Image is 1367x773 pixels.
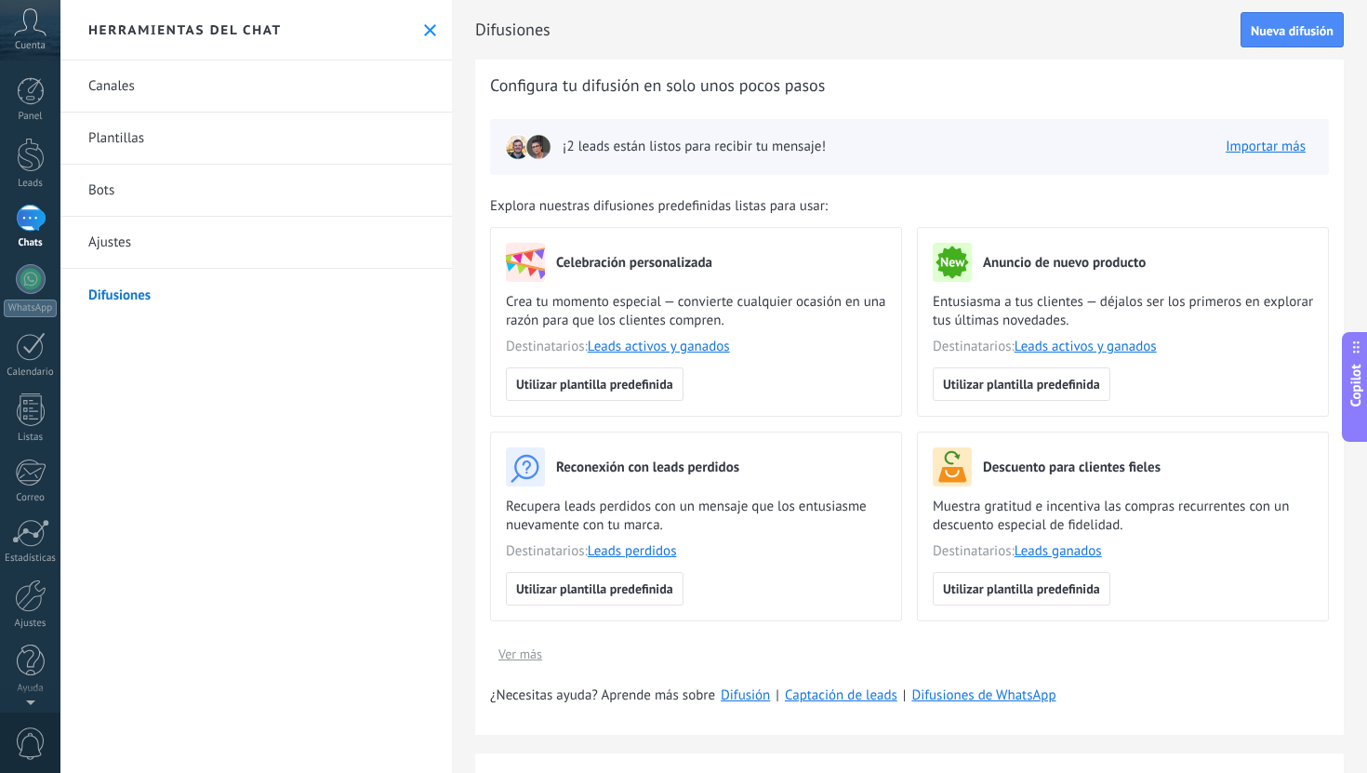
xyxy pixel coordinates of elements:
span: Recupera leads perdidos con un mensaje que los entusiasme nuevamente con tu marca. [506,498,886,535]
span: Nueva difusión [1251,24,1334,37]
a: Ajustes [60,217,452,269]
span: Cuenta [15,40,46,52]
span: Muestra gratitud e incentiva las compras recurrentes con un descuento especial de fidelidad. [933,498,1313,535]
a: Difusiones [60,269,452,321]
span: Copilot [1347,364,1365,406]
button: Importar más [1217,133,1314,161]
span: Utilizar plantilla predefinida [943,582,1100,595]
div: Correo [4,492,58,504]
button: Nueva difusión [1241,12,1344,47]
h2: Difusiones [475,11,1241,48]
img: leadIcon [505,134,531,160]
a: Difusión [721,686,770,704]
div: Chats [4,237,58,249]
span: Ver más [498,647,542,660]
div: Estadísticas [4,553,58,565]
a: Leads perdidos [588,542,677,560]
div: Listas [4,432,58,444]
span: Destinatarios: [933,338,1313,356]
span: Utilizar plantilla predefinida [516,582,673,595]
span: Utilizar plantilla predefinida [516,378,673,391]
a: Canales [60,60,452,113]
a: Importar más [1226,138,1306,155]
span: Entusiasma a tus clientes — déjalos ser los primeros en explorar tus últimas novedades. [933,293,1313,330]
span: Destinatarios: [506,542,886,561]
div: Panel [4,111,58,123]
div: | | [490,686,1329,705]
a: Leads activos y ganados [588,338,730,355]
button: Utilizar plantilla predefinida [933,367,1110,401]
span: Utilizar plantilla predefinida [943,378,1100,391]
a: Difusiones de WhatsApp [911,686,1055,704]
button: Utilizar plantilla predefinida [933,572,1110,606]
span: ¿Necesitas ayuda? Aprende más sobre [490,686,715,705]
span: ¡2 leads están listos para recibir tu mensaje! [563,138,826,156]
button: Ver más [490,640,551,668]
span: Configura tu difusión en solo unos pocos pasos [490,74,825,97]
a: Bots [60,165,452,217]
span: Crea tu momento especial — convierte cualquier ocasión en una razón para que los clientes compren. [506,293,886,330]
div: WhatsApp [4,300,57,317]
div: Leads [4,178,58,190]
h3: Descuento para clientes fieles [983,459,1161,476]
span: Explora nuestras difusiones predefinidas listas para usar: [490,197,828,216]
a: Captación de leads [785,686,897,704]
h2: Herramientas del chat [88,21,282,38]
a: Leads ganados [1015,542,1102,560]
img: leadIcon [525,134,551,160]
button: Utilizar plantilla predefinida [506,572,683,606]
button: Utilizar plantilla predefinida [506,367,683,401]
div: Calendario [4,367,58,379]
h3: Celebración personalizada [556,254,712,272]
a: Plantillas [60,113,452,165]
div: Ayuda [4,683,58,695]
div: Ajustes [4,618,58,630]
a: Leads activos y ganados [1015,338,1157,355]
h3: Anuncio de nuevo producto [983,254,1146,272]
span: Destinatarios: [506,338,886,356]
span: Destinatarios: [933,542,1313,561]
h3: Reconexión con leads perdidos [556,459,739,476]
